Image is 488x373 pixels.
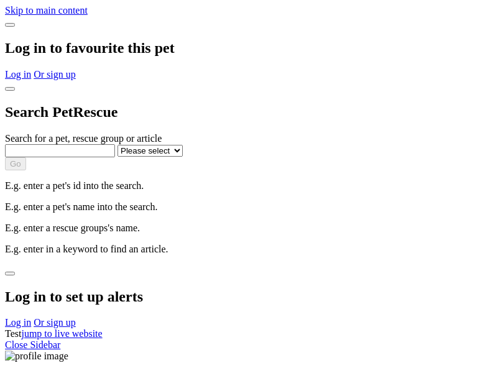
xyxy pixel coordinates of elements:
h2: Log in to favourite this pet [5,40,483,57]
a: Or sign up [34,69,76,80]
h2: Search PetRescue [5,104,483,121]
div: Test [5,328,483,339]
h2: Log in to set up alerts [5,288,483,305]
a: Log in [5,317,31,328]
label: Search for a pet, rescue group or article [5,133,162,144]
button: close [5,23,15,27]
button: close [5,272,15,275]
img: profile image [5,351,68,362]
a: Skip to main content [5,5,88,16]
p: E.g. enter in a keyword to find an article. [5,244,483,255]
button: Go [5,157,26,170]
div: Dialog Window - Close (Press escape to close) [5,16,483,80]
a: jump to live website [21,328,102,339]
a: Close Sidebar [5,339,60,350]
a: Or sign up [34,317,76,328]
div: Dialog Window - Close (Press escape to close) [5,80,483,255]
button: close [5,87,15,91]
p: E.g. enter a rescue groups's name. [5,223,483,234]
p: E.g. enter a pet's name into the search. [5,201,483,213]
div: Dialog Window - Close (Press escape to close) [5,265,483,329]
a: Log in [5,69,31,80]
p: E.g. enter a pet's id into the search. [5,180,483,191]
